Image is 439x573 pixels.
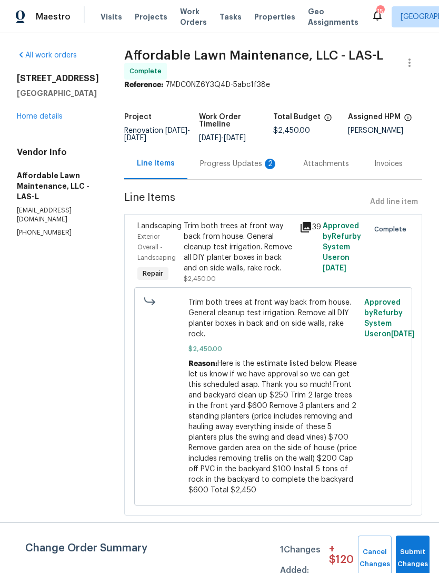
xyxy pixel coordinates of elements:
span: - [124,127,190,142]
h5: Assigned HPM [348,113,401,121]
div: 2 [265,159,275,169]
span: Properties [254,12,295,22]
span: Maestro [36,12,71,22]
span: [DATE] [165,127,187,134]
h2: [STREET_ADDRESS] [17,73,99,84]
h4: Vendor Info [17,147,99,158]
span: - [199,134,246,142]
span: Trim both trees at front way back from house. General cleanup test irrigation. Remove all DIY pla... [188,297,358,339]
div: Invoices [374,159,403,169]
h5: Project [124,113,152,121]
div: 7MDC0NZ6Y3Q4D-5abc1f38e [124,80,422,90]
span: Complete [374,224,411,235]
span: Approved by Refurby System User on [323,222,361,272]
span: The total cost of line items that have been proposed by Opendoor. This sum includes line items th... [324,113,332,127]
h5: Total Budget [273,113,321,121]
div: Trim both trees at front way back from house. General cleanup test irrigation. Remove all DIY pla... [184,221,293,274]
span: Landscaping [137,222,182,230]
span: [DATE] [199,134,221,142]
h5: [GEOGRAPHIC_DATA] [17,88,99,99]
div: 39 [300,221,316,234]
span: Visits [101,12,122,22]
span: [DATE] [323,265,346,272]
span: [DATE] [224,134,246,142]
span: $2,450.00 [273,127,310,134]
div: Attachments [303,159,349,169]
span: Work Orders [180,6,207,27]
span: Renovation [124,127,190,142]
span: Complete [129,66,166,76]
b: Reference: [124,81,163,89]
div: Progress Updates [200,159,278,169]
span: $2,450.00 [184,276,216,282]
span: Projects [135,12,167,22]
span: Approved by Refurby System User on [364,299,415,338]
span: Repair [138,268,167,279]
span: [DATE] [391,331,415,338]
span: $2,450.00 [188,344,358,354]
span: Exterior Overall - Landscaping [137,234,176,261]
h5: Affordable Lawn Maintenance, LLC - LAS-L [17,170,99,202]
a: Home details [17,113,63,120]
div: Line Items [137,158,175,169]
span: Line Items [124,192,366,212]
p: [PHONE_NUMBER] [17,228,99,237]
span: Geo Assignments [308,6,358,27]
span: Affordable Lawn Maintenance, LLC - LAS-L [124,49,383,62]
div: [PERSON_NAME] [348,127,423,134]
a: All work orders [17,52,77,59]
p: [EMAIL_ADDRESS][DOMAIN_NAME] [17,206,99,224]
div: 15 [376,6,384,17]
span: The hpm assigned to this work order. [404,113,412,127]
span: Here is the estimate listed below. Please let us know if we have approval so we can get this sche... [188,360,357,494]
span: Reason: [188,360,217,367]
span: [DATE] [124,134,146,142]
span: Tasks [219,13,242,21]
h5: Work Order Timeline [199,113,274,128]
